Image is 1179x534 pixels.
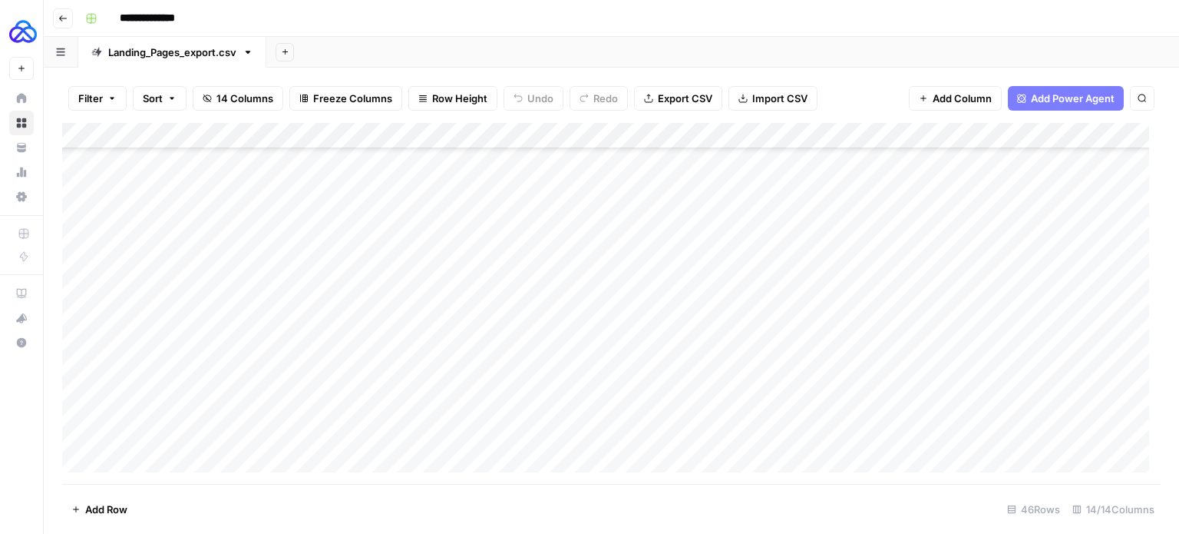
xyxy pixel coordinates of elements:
[408,86,497,111] button: Row Height
[289,86,402,111] button: Freeze Columns
[1066,497,1161,522] div: 14/14 Columns
[9,18,37,45] img: AUQ Logo
[78,37,266,68] a: Landing_Pages_export.csv
[9,330,34,355] button: Help + Support
[728,86,817,111] button: Import CSV
[9,86,34,111] a: Home
[9,184,34,209] a: Settings
[108,45,236,60] div: Landing_Pages_export.csv
[85,502,127,517] span: Add Row
[634,86,722,111] button: Export CSV
[432,91,487,106] span: Row Height
[133,86,187,111] button: Sort
[9,160,34,184] a: Usage
[9,12,34,51] button: Workspace: AUQ
[1031,91,1115,106] span: Add Power Agent
[78,91,103,106] span: Filter
[9,135,34,160] a: Your Data
[216,91,273,106] span: 14 Columns
[909,86,1002,111] button: Add Column
[527,91,553,106] span: Undo
[570,86,628,111] button: Redo
[143,91,163,106] span: Sort
[933,91,992,106] span: Add Column
[193,86,283,111] button: 14 Columns
[62,497,137,522] button: Add Row
[313,91,392,106] span: Freeze Columns
[9,111,34,135] a: Browse
[1001,497,1066,522] div: 46 Rows
[504,86,563,111] button: Undo
[1008,86,1124,111] button: Add Power Agent
[752,91,807,106] span: Import CSV
[593,91,618,106] span: Redo
[9,306,34,330] button: What's new?
[658,91,712,106] span: Export CSV
[10,307,33,330] div: What's new?
[9,281,34,306] a: AirOps Academy
[68,86,127,111] button: Filter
